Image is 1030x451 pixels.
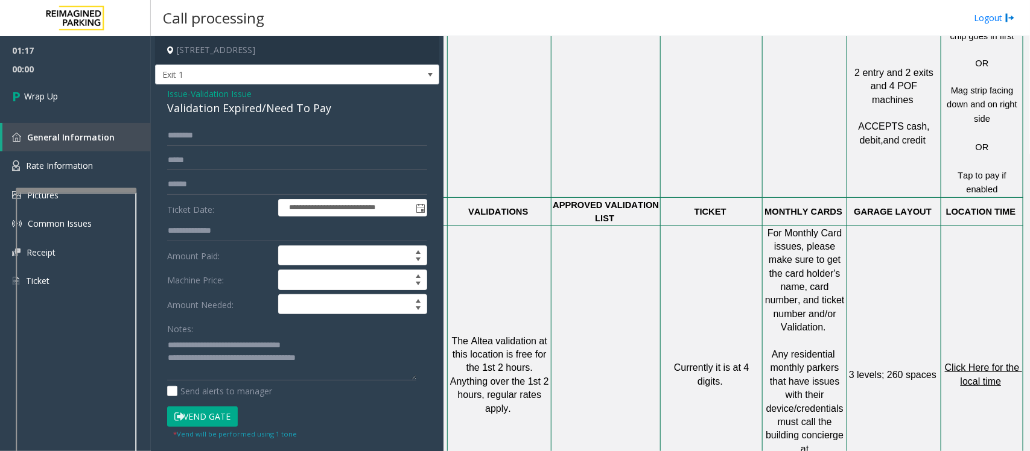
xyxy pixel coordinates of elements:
[12,133,21,142] img: 'icon'
[410,246,427,256] span: Increase value
[410,280,427,289] span: Decrease value
[695,207,726,216] span: TICKET
[167,87,188,100] span: Issue
[27,131,115,143] span: General Information
[2,123,151,151] a: General Information
[188,88,252,99] span: -
[818,349,835,359] span: ntial
[883,135,926,145] span: and credit
[413,200,427,216] span: Toggle popup
[410,256,427,265] span: Decrease value
[452,336,550,373] span: The Altea validation at this location is free for the 1st 2 hours
[156,65,382,84] span: Exit 1
[12,248,21,256] img: 'icon'
[674,362,752,386] span: Currently it is at 4 digits.
[167,100,427,116] div: Validation Expired/Need To Pay
[26,160,93,171] span: Rate Information
[958,171,1009,194] span: Tap to pay if enabled
[164,294,275,315] label: Amount Needed:
[765,207,842,216] span: MONTHLY CARDS
[450,362,552,413] span: . Anything over the 1st 2 hours, regular rates apply.
[976,58,989,68] span: OR
[12,219,22,229] img: 'icon'
[976,142,989,152] span: OR
[772,349,818,359] span: Any reside
[468,207,528,216] span: VALIDATIONS
[859,121,933,145] span: ACCEPTS cash, debit,
[164,245,275,266] label: Amount Paid:
[164,199,275,217] label: Ticket Date:
[849,370,882,380] span: 3 levels
[765,228,847,333] span: For Monthly Card issues, please make sure to get the card holder's name, card number, and ticket ...
[164,270,275,290] label: Machine Price:
[410,270,427,280] span: Increase value
[946,207,1016,216] span: LOCATION TIME
[157,3,270,33] h3: Call processing
[553,200,661,223] span: APPROVED VALIDATION LIST
[410,295,427,304] span: Increase value
[947,86,1020,124] span: Mag strip facing down and on right side
[974,11,1015,24] a: Logout
[854,207,932,216] span: GARAGE LAYOUT
[167,318,193,335] label: Notes:
[173,429,297,438] small: Vend will be performed using 1 tone
[191,87,252,100] span: Validation Issue
[155,36,439,65] h4: [STREET_ADDRESS]
[882,370,936,380] span: ; 260 spaces
[410,304,427,314] span: Decrease value
[854,68,936,105] span: 2 entry and 2 exits and 4 POF machines
[1005,11,1015,24] img: logout
[12,276,20,286] img: 'icon'
[12,160,20,171] img: 'icon'
[167,385,272,397] label: Send alerts to manager
[945,363,1022,386] a: Click Here for the local time
[167,406,238,427] button: Vend Gate
[24,90,58,102] span: Wrap Up
[12,191,21,199] img: 'icon'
